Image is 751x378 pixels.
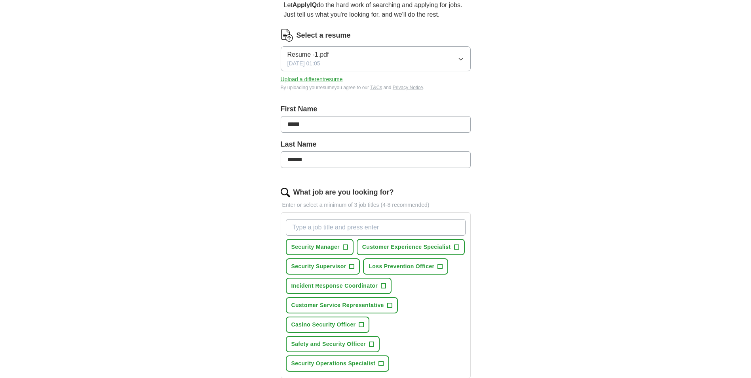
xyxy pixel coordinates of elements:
label: What job are you looking for? [293,187,394,198]
span: Safety and Security Officer [291,340,366,348]
span: Customer Experience Specialist [362,243,451,251]
button: Loss Prevention Officer [363,258,448,275]
button: Upload a differentresume [281,75,343,84]
span: Resume -1.pdf [287,50,329,59]
input: Type a job title and press enter [286,219,466,236]
button: Customer Experience Specialist [357,239,465,255]
label: Select a resume [297,30,351,41]
strong: ApplyIQ [293,2,317,8]
button: Security Supervisor [286,258,360,275]
button: Security Manager [286,239,354,255]
button: Resume -1.pdf[DATE] 01:05 [281,46,471,71]
a: T&Cs [370,85,382,90]
span: Incident Response Coordinator [291,282,378,290]
span: Security Operations Specialist [291,359,376,368]
label: First Name [281,104,471,115]
label: Last Name [281,139,471,150]
span: Security Manager [291,243,340,251]
span: Casino Security Officer [291,321,356,329]
img: search.png [281,188,290,197]
button: Incident Response Coordinator [286,278,392,294]
button: Security Operations Specialist [286,355,390,372]
span: [DATE] 01:05 [287,59,320,68]
button: Safety and Security Officer [286,336,380,352]
img: CV Icon [281,29,293,42]
span: Loss Prevention Officer [369,262,434,271]
button: Customer Service Representative [286,297,398,313]
span: Customer Service Representative [291,301,384,309]
span: Security Supervisor [291,262,346,271]
button: Casino Security Officer [286,317,370,333]
div: By uploading your resume you agree to our and . [281,84,471,91]
p: Enter or select a minimum of 3 job titles (4-8 recommended) [281,201,471,209]
a: Privacy Notice [393,85,423,90]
